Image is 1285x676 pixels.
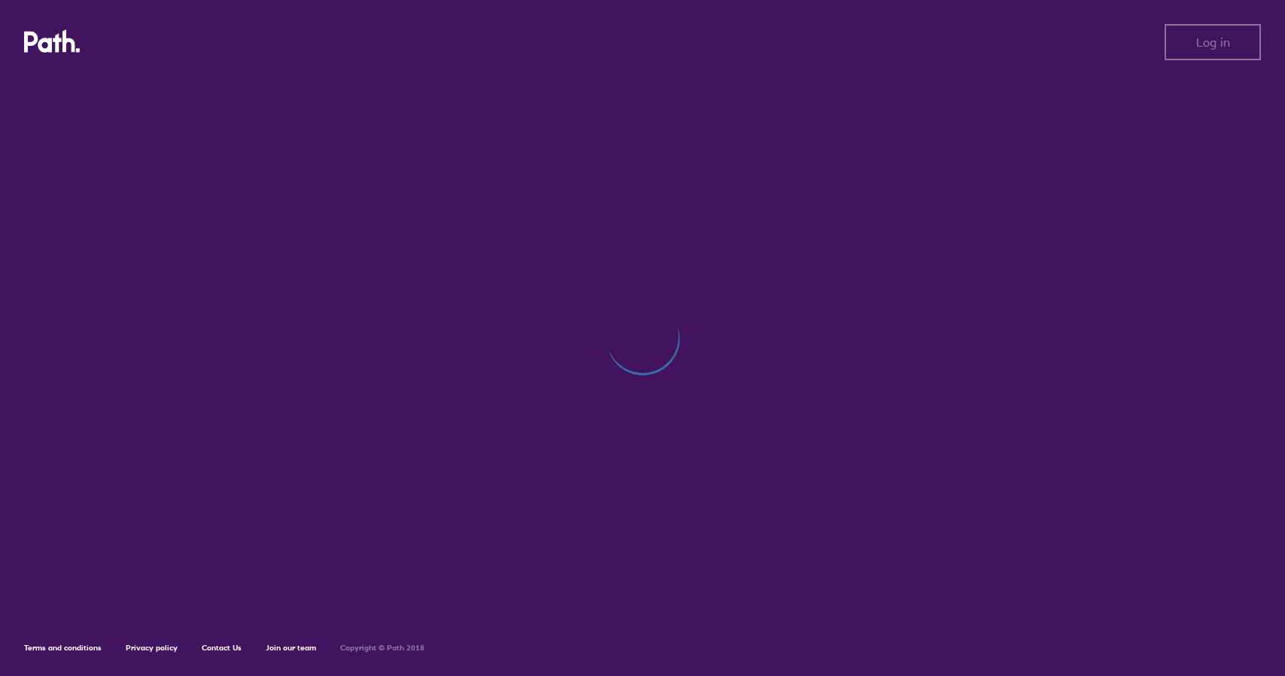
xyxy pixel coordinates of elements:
[24,643,102,653] a: Terms and conditions
[126,643,178,653] a: Privacy policy
[266,643,316,653] a: Join our team
[1196,35,1230,49] span: Log in
[1165,24,1261,60] button: Log in
[202,643,242,653] a: Contact Us
[340,644,425,653] h6: Copyright © Path 2018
